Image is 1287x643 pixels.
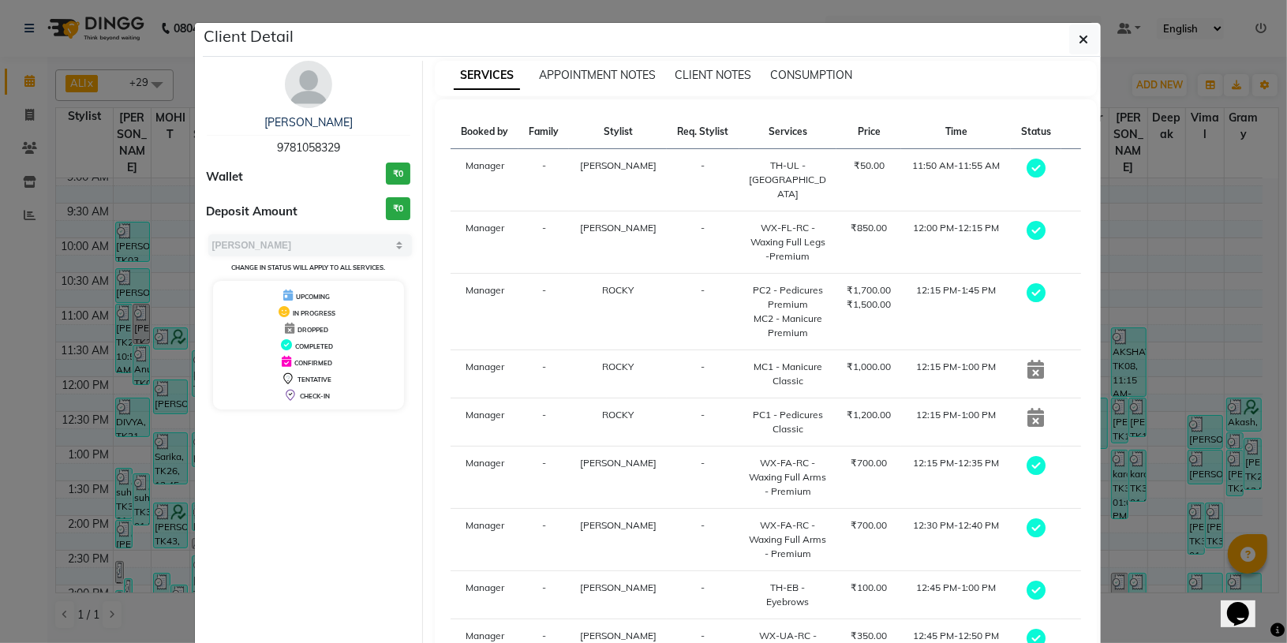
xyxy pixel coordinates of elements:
[749,283,827,312] div: PC2 - Pedicures Premium
[207,168,244,186] span: Wallet
[297,376,331,383] span: TENTATIVE
[386,163,410,185] h3: ₹0
[518,398,569,447] td: -
[901,149,1011,211] td: 11:50 AM-11:55 AM
[749,518,827,561] div: WX-FA-RC - Waxing Full Arms - Premium
[846,360,892,374] div: ₹1,000.00
[749,221,827,264] div: WX-FL-RC - Waxing Full Legs -Premium
[300,392,330,400] span: CHECK-IN
[454,62,520,90] span: SERVICES
[901,350,1011,398] td: 12:15 PM-1:00 PM
[667,211,739,274] td: -
[846,456,892,470] div: ₹700.00
[846,283,892,297] div: ₹1,700.00
[451,350,518,398] td: Manager
[451,398,518,447] td: Manager
[901,211,1011,274] td: 12:00 PM-12:15 PM
[675,68,751,82] span: CLIENT NOTES
[901,509,1011,571] td: 12:30 PM-12:40 PM
[580,519,657,531] span: [PERSON_NAME]
[749,408,827,436] div: PC1 - Pedicures Classic
[518,211,569,274] td: -
[296,293,330,301] span: UPCOMING
[739,115,836,149] th: Services
[451,211,518,274] td: Manager
[770,68,852,82] span: CONSUMPTION
[518,115,569,149] th: Family
[518,447,569,509] td: -
[518,350,569,398] td: -
[749,581,827,609] div: TH-EB - Eyebrows
[451,274,518,350] td: Manager
[518,149,569,211] td: -
[297,326,328,334] span: DROPPED
[667,509,739,571] td: -
[451,447,518,509] td: Manager
[569,115,667,149] th: Stylist
[293,309,335,317] span: IN PROGRESS
[749,456,827,499] div: WX-FA-RC - Waxing Full Arms - Premium
[386,197,410,220] h3: ₹0
[518,509,569,571] td: -
[749,360,827,388] div: MC1 - Manicure Classic
[285,61,332,108] img: avatar
[901,115,1011,149] th: Time
[264,115,353,129] a: [PERSON_NAME]
[1011,115,1061,149] th: Status
[602,361,634,372] span: ROCKY
[846,518,892,533] div: ₹700.00
[602,284,634,296] span: ROCKY
[580,581,657,593] span: [PERSON_NAME]
[901,447,1011,509] td: 12:15 PM-12:35 PM
[451,149,518,211] td: Manager
[846,221,892,235] div: ₹850.00
[207,203,298,221] span: Deposit Amount
[846,297,892,312] div: ₹1,500.00
[294,359,332,367] span: CONFIRMED
[836,115,901,149] th: Price
[451,509,518,571] td: Manager
[204,24,294,48] h5: Client Detail
[580,159,657,171] span: [PERSON_NAME]
[451,571,518,619] td: Manager
[539,68,656,82] span: APPOINTMENT NOTES
[451,115,518,149] th: Booked by
[295,342,333,350] span: COMPLETED
[901,398,1011,447] td: 12:15 PM-1:00 PM
[1221,580,1271,627] iframe: chat widget
[580,222,657,234] span: [PERSON_NAME]
[667,274,739,350] td: -
[846,159,892,173] div: ₹50.00
[580,457,657,469] span: [PERSON_NAME]
[518,274,569,350] td: -
[901,274,1011,350] td: 12:15 PM-1:45 PM
[667,571,739,619] td: -
[846,408,892,422] div: ₹1,200.00
[602,409,634,421] span: ROCKY
[277,140,340,155] span: 9781058329
[667,398,739,447] td: -
[231,264,385,271] small: Change in status will apply to all services.
[518,571,569,619] td: -
[667,115,739,149] th: Req. Stylist
[749,312,827,340] div: MC2 - Manicure Premium
[749,159,827,201] div: TH-UL - [GEOGRAPHIC_DATA]
[846,629,892,643] div: ₹350.00
[901,571,1011,619] td: 12:45 PM-1:00 PM
[667,350,739,398] td: -
[580,630,657,641] span: [PERSON_NAME]
[846,581,892,595] div: ₹100.00
[667,149,739,211] td: -
[667,447,739,509] td: -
